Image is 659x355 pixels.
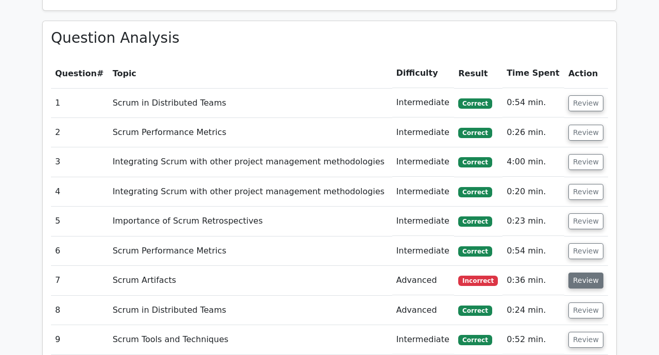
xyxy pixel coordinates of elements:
[51,325,109,354] td: 9
[568,95,603,111] button: Review
[51,177,109,207] td: 4
[458,98,492,109] span: Correct
[392,325,455,354] td: Intermediate
[109,325,392,354] td: Scrum Tools and Techniques
[502,118,564,147] td: 0:26 min.
[458,335,492,345] span: Correct
[502,325,564,354] td: 0:52 min.
[458,128,492,138] span: Correct
[51,29,608,47] h3: Question Analysis
[458,216,492,227] span: Correct
[51,207,109,236] td: 5
[51,236,109,266] td: 6
[392,266,455,295] td: Advanced
[502,177,564,207] td: 0:20 min.
[502,296,564,325] td: 0:24 min.
[454,59,502,88] th: Result
[502,207,564,236] td: 0:23 min.
[502,147,564,177] td: 4:00 min.
[568,302,603,318] button: Review
[109,147,392,177] td: Integrating Scrum with other project management methodologies
[51,88,109,117] td: 1
[568,243,603,259] button: Review
[109,207,392,236] td: Importance of Scrum Retrospectives
[568,273,603,289] button: Review
[502,236,564,266] td: 0:54 min.
[392,207,455,236] td: Intermediate
[458,276,498,286] span: Incorrect
[568,184,603,200] button: Review
[109,59,392,88] th: Topic
[51,296,109,325] td: 8
[109,118,392,147] td: Scrum Performance Metrics
[568,332,603,348] button: Review
[109,236,392,266] td: Scrum Performance Metrics
[392,59,455,88] th: Difficulty
[392,296,455,325] td: Advanced
[458,187,492,197] span: Correct
[502,88,564,117] td: 0:54 min.
[568,154,603,170] button: Review
[51,59,109,88] th: #
[458,246,492,257] span: Correct
[109,177,392,207] td: Integrating Scrum with other project management methodologies
[55,69,97,78] span: Question
[568,125,603,141] button: Review
[109,296,392,325] td: Scrum in Distributed Teams
[502,266,564,295] td: 0:36 min.
[51,147,109,177] td: 3
[51,266,109,295] td: 7
[458,306,492,316] span: Correct
[458,157,492,167] span: Correct
[564,59,608,88] th: Action
[392,118,455,147] td: Intermediate
[109,88,392,117] td: Scrum in Distributed Teams
[392,147,455,177] td: Intermediate
[392,236,455,266] td: Intermediate
[502,59,564,88] th: Time Spent
[109,266,392,295] td: Scrum Artifacts
[568,213,603,229] button: Review
[392,88,455,117] td: Intermediate
[392,177,455,207] td: Intermediate
[51,118,109,147] td: 2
